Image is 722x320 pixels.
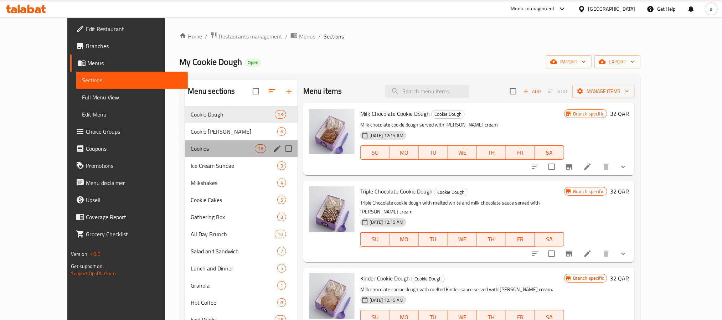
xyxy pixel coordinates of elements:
span: Salad and Sandwich [191,247,277,256]
a: Coverage Report [70,208,188,226]
a: Full Menu View [76,89,188,106]
h6: 32 QAR [610,109,629,119]
img: Triple Chocolate Cookie Dough [309,186,355,232]
span: 1.0.0 [89,249,100,259]
button: Add [521,86,543,97]
span: Select all sections [248,84,263,99]
div: Menu-management [511,5,555,13]
div: Granola1 [185,277,297,294]
span: 8 [278,299,286,306]
span: SU [363,148,387,158]
span: SA [538,234,561,244]
span: Sections [324,32,344,41]
span: export [600,57,635,66]
span: SA [538,148,561,158]
span: Add [522,87,542,96]
div: Cookies [191,144,254,153]
div: items [277,161,286,170]
div: items [277,196,286,204]
span: Branch specific [570,275,607,282]
button: TU [419,145,448,160]
span: Granola [191,281,277,290]
div: Cookie Dough [431,110,465,119]
div: Cookie Dough13 [185,106,297,123]
p: Milk chocolate cookie dough with melted Kinder sauce served with [PERSON_NAME] cream. [360,285,564,294]
span: Promotions [86,161,182,170]
span: 1 [278,282,286,289]
div: items [255,144,266,153]
span: Kinder Cookie Dough [360,273,410,284]
div: Lunch and Dinner [191,264,277,273]
button: FR [506,232,535,247]
div: Ice Cream Sundae [191,161,277,170]
span: Upsell [86,196,182,204]
a: Edit menu item [583,162,592,171]
span: Full Menu View [82,93,182,102]
span: FR [509,148,532,158]
button: SU [360,145,390,160]
button: show more [615,245,632,262]
span: Branch specific [570,110,607,117]
a: Promotions [70,157,188,174]
span: [DATE] 12:15 AM [367,297,406,304]
span: MO [392,234,416,244]
span: 4 [278,180,286,186]
span: 10 [275,231,286,238]
div: Lunch and Dinner5 [185,260,297,277]
li: / [285,32,288,41]
a: Grocery Checklist [70,226,188,243]
span: s [710,5,712,13]
button: export [594,55,640,68]
span: All Day Brunch [191,230,274,238]
span: 16 [255,145,266,152]
li: / [205,32,207,41]
div: items [277,213,286,221]
a: Menus [70,55,188,72]
button: show more [615,158,632,175]
li: / [318,32,321,41]
span: Choice Groups [86,127,182,136]
button: import [546,55,592,68]
span: 6 [278,128,286,135]
button: edit [272,143,283,154]
div: items [277,264,286,273]
button: Manage items [572,85,635,98]
div: Milkshakes4 [185,174,297,191]
span: Grocery Checklist [86,230,182,238]
span: TH [480,234,503,244]
div: items [277,179,286,187]
span: Cookie [PERSON_NAME] [191,127,277,136]
span: 3 [278,214,286,221]
span: Get support on: [71,262,104,271]
span: SU [363,234,387,244]
span: Branches [86,42,182,50]
a: Menus [290,32,315,41]
span: Select to update [544,159,559,174]
img: Kinder Cookie Dough [309,273,355,319]
span: WE [451,148,474,158]
span: Branch specific [570,188,607,195]
span: Manage items [578,87,629,96]
button: SA [535,145,564,160]
span: Cookie Cakes [191,196,277,204]
span: Hot Coffee [191,298,277,307]
div: Open [245,58,261,67]
div: Gathering Box3 [185,208,297,226]
button: Branch-specific-item [561,245,578,262]
span: Milkshakes [191,179,277,187]
span: Coverage Report [86,213,182,221]
div: Hot Coffee8 [185,294,297,311]
div: items [275,230,286,238]
p: Milk chocolate cookie dough served with [PERSON_NAME] cream [360,120,564,129]
a: Sections [76,72,188,89]
button: FR [506,145,535,160]
div: All Day Brunch10 [185,226,297,243]
span: Select to update [544,246,559,261]
svg: Show Choices [619,249,628,258]
a: Upsell [70,191,188,208]
img: Milk Chocolate Cookie Dough [309,109,355,154]
button: SU [360,232,390,247]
